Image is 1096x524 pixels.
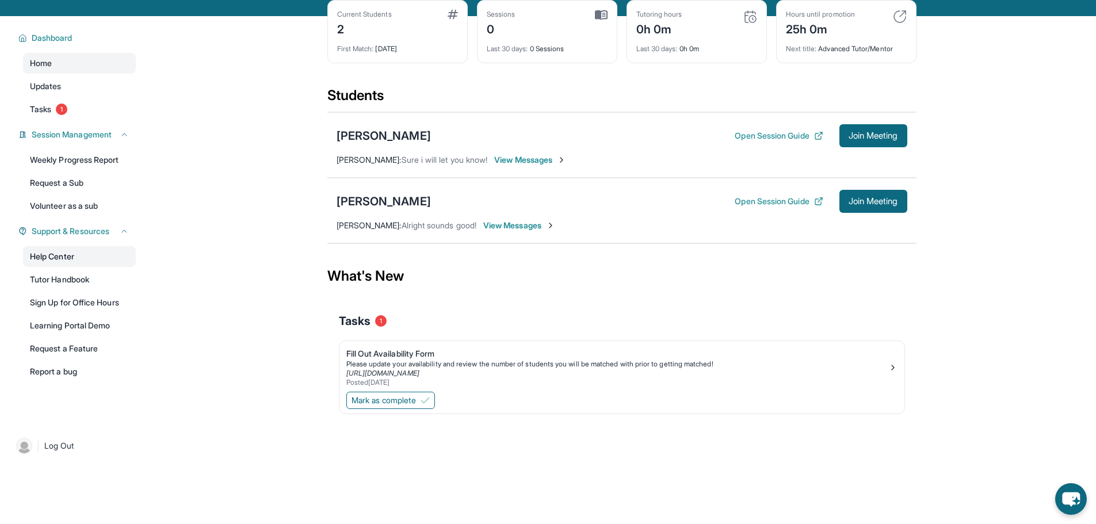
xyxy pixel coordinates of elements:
div: Hours until promotion [786,10,855,19]
span: Mark as complete [352,395,416,406]
div: Fill Out Availability Form [346,348,888,359]
img: user-img [16,438,32,454]
img: card [448,10,458,19]
div: Students [327,86,916,112]
div: Current Students [337,10,392,19]
button: Dashboard [27,32,129,44]
a: Learning Portal Demo [23,315,136,336]
div: 2 [337,19,392,37]
button: Open Session Guide [735,130,823,141]
button: Mark as complete [346,392,435,409]
a: Fill Out Availability FormPlease update your availability and review the number of students you w... [339,341,904,389]
div: 0h 0m [636,37,757,53]
span: 1 [56,104,67,115]
span: Home [30,58,52,69]
div: 0 Sessions [487,37,608,53]
div: 25h 0m [786,19,855,37]
a: [URL][DOMAIN_NAME] [346,369,419,377]
div: Tutoring hours [636,10,682,19]
button: chat-button [1055,483,1087,515]
a: Help Center [23,246,136,267]
span: Session Management [32,129,112,140]
a: Tasks1 [23,99,136,120]
span: Log Out [44,440,74,452]
img: card [595,10,608,20]
a: Home [23,53,136,74]
a: Updates [23,76,136,97]
button: Join Meeting [839,190,907,213]
button: Support & Resources [27,225,129,237]
button: Open Session Guide [735,196,823,207]
img: Chevron-Right [557,155,566,165]
span: Next title : [786,44,817,53]
div: Posted [DATE] [346,378,888,387]
span: View Messages [483,220,555,231]
div: What's New [327,251,916,301]
span: Join Meeting [849,132,898,139]
span: First Match : [337,44,374,53]
span: Last 30 days : [487,44,528,53]
span: | [37,439,40,453]
button: Session Management [27,129,129,140]
span: Updates [30,81,62,92]
a: Sign Up for Office Hours [23,292,136,313]
button: Join Meeting [839,124,907,147]
span: Sure i will let you know! [402,155,488,165]
img: card [893,10,907,24]
a: Request a Sub [23,173,136,193]
span: Alright sounds good! [402,220,476,230]
span: View Messages [494,154,566,166]
img: Chevron-Right [546,221,555,230]
div: [PERSON_NAME] [337,193,431,209]
a: Weekly Progress Report [23,150,136,170]
a: Report a bug [23,361,136,382]
span: Tasks [30,104,51,115]
span: 1 [375,315,387,327]
div: Advanced Tutor/Mentor [786,37,907,53]
img: Mark as complete [421,396,430,405]
span: [PERSON_NAME] : [337,220,402,230]
span: Support & Resources [32,225,109,237]
div: [DATE] [337,37,458,53]
img: card [743,10,757,24]
div: [PERSON_NAME] [337,128,431,144]
a: Tutor Handbook [23,269,136,290]
span: [PERSON_NAME] : [337,155,402,165]
div: Sessions [487,10,515,19]
a: Request a Feature [23,338,136,359]
span: Join Meeting [849,198,898,205]
div: Please update your availability and review the number of students you will be matched with prior ... [346,359,888,369]
span: Dashboard [32,32,72,44]
div: 0 [487,19,515,37]
span: Last 30 days : [636,44,678,53]
a: Volunteer as a sub [23,196,136,216]
span: Tasks [339,313,371,329]
div: 0h 0m [636,19,682,37]
a: |Log Out [12,433,136,458]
